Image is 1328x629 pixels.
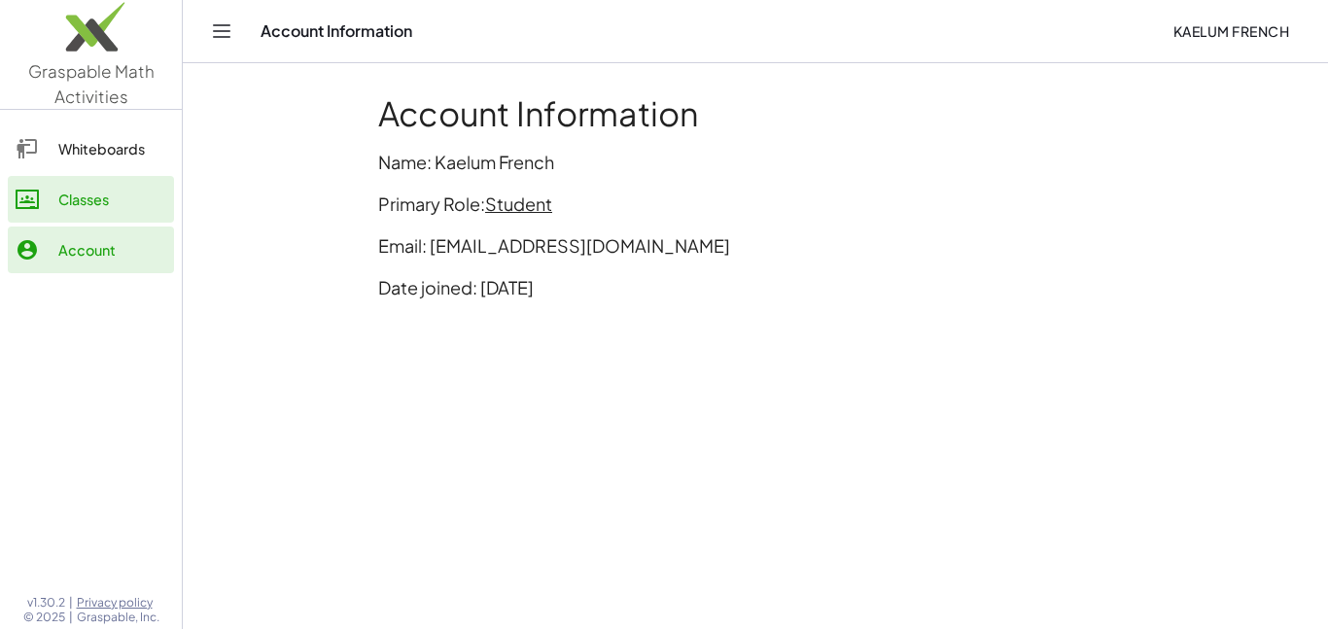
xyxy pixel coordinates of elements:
[77,610,159,625] span: Graspable, Inc.
[77,595,159,611] a: Privacy policy
[23,610,65,625] span: © 2025
[1157,14,1305,49] button: Kaelum French
[58,188,166,211] div: Classes
[485,192,552,215] span: Student
[58,238,166,262] div: Account
[378,232,1133,259] p: Email: [EMAIL_ADDRESS][DOMAIN_NAME]
[378,149,1133,175] p: Name: Kaelum French
[8,125,174,172] a: Whiteboards
[378,94,1133,133] h1: Account Information
[206,16,237,47] button: Toggle navigation
[27,595,65,611] span: v1.30.2
[1172,22,1289,40] span: Kaelum French
[8,227,174,273] a: Account
[378,191,1133,217] p: Primary Role:
[8,176,174,223] a: Classes
[69,610,73,625] span: |
[28,60,155,107] span: Graspable Math Activities
[378,274,1133,300] p: Date joined: [DATE]
[58,137,166,160] div: Whiteboards
[69,595,73,611] span: |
